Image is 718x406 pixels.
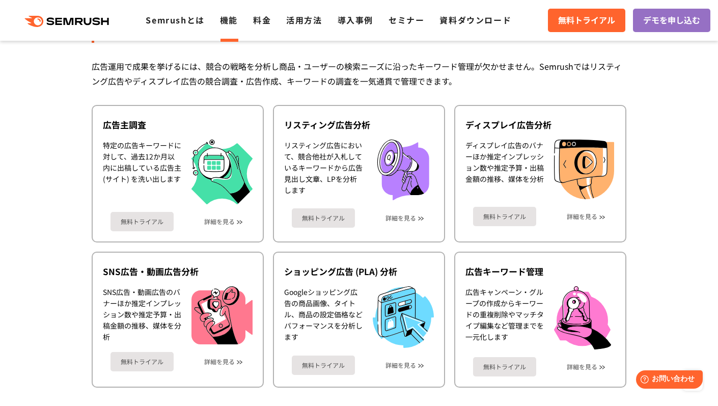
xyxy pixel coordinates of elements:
[385,362,416,369] a: 詳細を見る
[220,14,238,26] a: 機能
[284,286,363,348] div: Googleショッピング広告の商品画像、タイトル、商品の設定価格などパフォーマンスを分析します
[558,14,615,27] span: 無料トライアル
[111,212,174,231] a: 無料トライアル
[633,9,710,32] a: デモを申し込む
[338,14,373,26] a: 導入事例
[643,14,700,27] span: デモを申し込む
[554,140,614,200] img: ディスプレイ広告分析
[473,357,536,376] a: 無料トライアル
[439,14,511,26] a: 資料ダウンロード
[92,59,626,89] div: 広告運用で成果を挙げるには、競合の戦略を分析し商品・ユーザーの検索ニーズに沿ったキーワード管理が欠かせません。Semrushではリスティング広告やディスプレイ広告の競合調査・広告作成、キーワード...
[284,119,434,131] div: リスティング広告分析
[286,14,322,26] a: 活用方法
[103,119,253,131] div: 広告主調査
[191,286,253,344] img: SNS広告・動画広告分析
[146,14,204,26] a: Semrushとは
[284,140,363,201] div: リスティング広告において、競合他社が入札しているキーワードから広告見出し文章、LPを分析します
[204,358,235,365] a: 詳細を見る
[465,119,615,131] div: ディスプレイ広告分析
[548,9,625,32] a: 無料トライアル
[554,286,611,350] img: 広告キーワード管理
[465,286,544,350] div: 広告キャンペーン・グループの作成からキーワードの重複削除やマッチタイプ編集など管理までを一元化します
[465,265,615,278] div: 広告キーワード管理
[103,265,253,278] div: SNS広告・動画広告分析
[385,214,416,222] a: 詳細を見る
[284,265,434,278] div: ショッピング広告 (PLA) 分析
[567,363,597,370] a: 詳細を見る
[567,213,597,220] a: 詳細を見る
[204,218,235,225] a: 詳細を見る
[292,356,355,375] a: 無料トライアル
[103,140,181,204] div: 特定の広告キーワードに対して、過去12か月以内に出稿している広告主 (サイト) を洗い出します
[473,207,536,226] a: 無料トライアル
[111,352,174,371] a: 無料トライアル
[627,366,707,395] iframe: Help widget launcher
[373,286,434,348] img: ショッピング広告 (PLA) 分析
[465,140,544,200] div: ディスプレイ広告のバナーほか推定インプレッション数や推定予算・出稿金額の推移、媒体を分析
[191,140,253,204] img: 広告主調査
[253,14,271,26] a: 料金
[103,286,181,344] div: SNS広告・動画広告のバナーほか推定インプレッション数や推定予算・出稿金額の推移、媒体を分析
[292,208,355,228] a: 無料トライアル
[389,14,424,26] a: セミナー
[373,140,434,201] img: リスティング広告分析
